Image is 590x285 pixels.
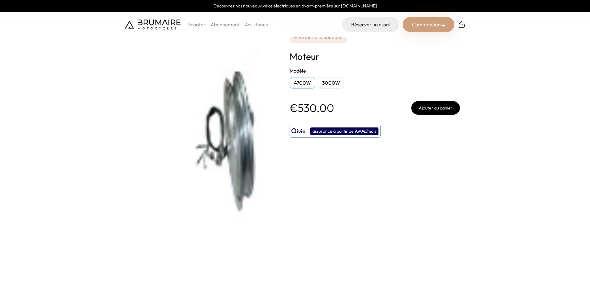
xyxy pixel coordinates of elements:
[318,77,344,89] div: 3000W
[458,21,465,28] img: Panier
[211,21,240,28] a: Abonnement
[291,127,306,135] img: logo qivio
[290,102,334,114] p: €530,00
[290,77,315,89] div: 4700W
[290,51,460,62] h1: Moteur
[245,21,268,28] a: Assistance
[441,24,445,27] img: right-arrow-2.png
[310,127,378,135] div: assurance à partir de 9,90€/mois
[290,125,381,138] button: assurance à partir de 9,90€/mois
[403,17,454,32] div: Commander
[290,67,460,74] h2: Modèle
[188,21,206,28] p: Scooter
[125,20,181,29] img: Brumaire Motocycles
[125,16,280,269] img: Moteur
[411,101,460,115] button: Ajouter au panier
[342,17,399,32] a: Réserver un essai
